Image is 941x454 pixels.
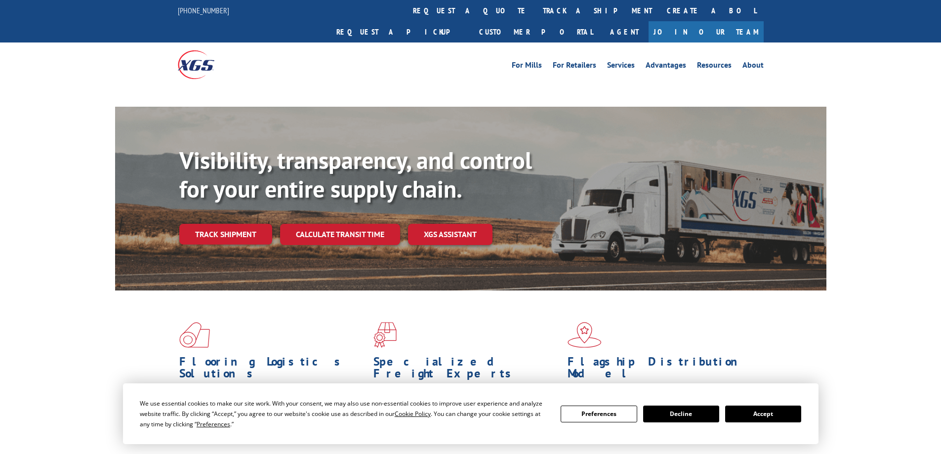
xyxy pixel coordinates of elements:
[568,322,602,348] img: xgs-icon-flagship-distribution-model-red
[742,61,764,72] a: About
[607,61,635,72] a: Services
[373,356,560,384] h1: Specialized Freight Experts
[643,406,719,422] button: Decline
[600,21,649,42] a: Agent
[179,322,210,348] img: xgs-icon-total-supply-chain-intelligence-red
[280,224,400,245] a: Calculate transit time
[725,406,801,422] button: Accept
[561,406,637,422] button: Preferences
[329,21,472,42] a: Request a pickup
[140,398,549,429] div: We use essential cookies to make our site work. With your consent, we may also use non-essential ...
[197,420,230,428] span: Preferences
[568,356,754,384] h1: Flagship Distribution Model
[553,61,596,72] a: For Retailers
[179,356,366,384] h1: Flooring Logistics Solutions
[697,61,732,72] a: Resources
[178,5,229,15] a: [PHONE_NUMBER]
[123,383,818,444] div: Cookie Consent Prompt
[646,61,686,72] a: Advantages
[472,21,600,42] a: Customer Portal
[179,224,272,245] a: Track shipment
[373,322,397,348] img: xgs-icon-focused-on-flooring-red
[512,61,542,72] a: For Mills
[408,224,492,245] a: XGS ASSISTANT
[179,145,532,204] b: Visibility, transparency, and control for your entire supply chain.
[395,410,431,418] span: Cookie Policy
[649,21,764,42] a: Join Our Team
